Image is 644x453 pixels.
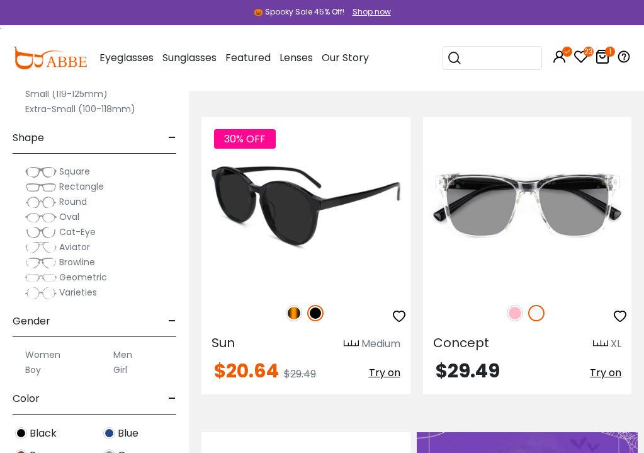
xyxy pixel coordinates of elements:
[280,50,313,65] span: Lenses
[118,426,138,441] span: Blue
[25,211,57,224] img: Oval.png
[25,256,57,269] img: Browline.png
[433,334,489,352] span: Concept
[25,226,57,239] img: Cat-Eye.png
[322,50,369,65] span: Our Story
[103,427,115,439] img: Blue
[353,6,391,18] div: Shop now
[59,226,96,238] span: Cat-Eye
[361,336,400,352] div: Medium
[25,272,57,284] img: Geometric.png
[59,241,90,253] span: Aviator
[254,6,344,18] div: 🎃 Spooky Sale 45% Off!
[201,117,410,291] img: Black Sun - Acetate ,Universal Bridge Fit
[528,305,545,321] img: Translucent
[611,336,621,352] div: XL
[25,347,60,362] label: Women
[113,347,132,362] label: Men
[346,6,391,17] a: Shop now
[59,180,104,193] span: Rectangle
[162,50,217,65] span: Sunglasses
[25,86,108,101] label: Small (119-125mm)
[212,334,235,352] span: Sun
[15,427,27,439] img: Black
[593,340,608,349] img: size ruler
[436,357,500,384] span: $29.49
[59,210,79,223] span: Oval
[344,340,359,349] img: size ruler
[59,286,97,299] span: Varieties
[59,165,90,178] span: Square
[168,123,176,153] span: -
[25,362,41,377] label: Boy
[25,241,57,254] img: Aviator.png
[573,52,589,66] a: 23
[369,365,400,380] span: Try on
[605,47,615,57] i: 1
[284,367,316,381] span: $29.49
[25,101,135,117] label: Extra-Small (100-118mm)
[13,384,40,414] span: Color
[286,305,302,321] img: Tortoise
[423,117,632,291] img: Translucent Concept - TR ,Universal Bridge Fit
[507,305,523,321] img: Pink
[369,362,400,384] button: Try on
[59,271,107,284] span: Geometric
[595,52,610,66] a: 1
[590,365,621,380] span: Try on
[25,287,57,300] img: Varieties.png
[225,50,271,65] span: Featured
[13,306,50,336] span: Gender
[214,357,279,384] span: $20.64
[13,123,44,153] span: Shape
[584,47,594,57] i: 23
[13,47,87,69] img: abbeglasses.com
[59,256,95,268] span: Browline
[168,384,176,414] span: -
[113,362,127,377] label: Girl
[25,166,57,178] img: Square.png
[307,305,324,321] img: Black
[59,195,87,208] span: Round
[25,181,57,193] img: Rectangle.png
[590,362,621,384] button: Try on
[30,426,57,441] span: Black
[99,50,154,65] span: Eyeglasses
[25,196,57,209] img: Round.png
[214,129,276,149] span: 30% OFF
[168,306,176,336] span: -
